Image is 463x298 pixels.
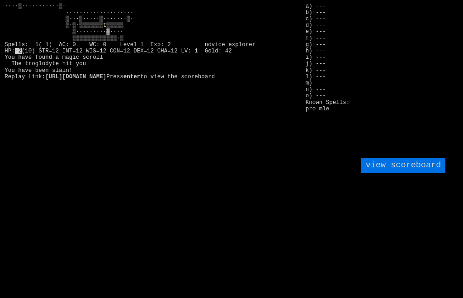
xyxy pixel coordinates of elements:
[306,3,458,93] stats: a) --- b) --- c) --- d) --- e) --- f) --- g) --- h) --- i) --- j) --- k) --- l) --- m) --- n) ---...
[45,74,106,80] a: [URL][DOMAIN_NAME]
[123,74,141,80] b: enter
[361,158,446,173] input: view scoreboard
[15,48,22,54] mark: -2
[103,22,107,28] font: t
[5,3,296,152] larn: ····▒···········▒· ···················· ▒···▒·····▒·······▒· ▒·▒·▒▒▒▒▒▒▒ ▒▒▒▒▒ ▒·········▓···· ▒▒...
